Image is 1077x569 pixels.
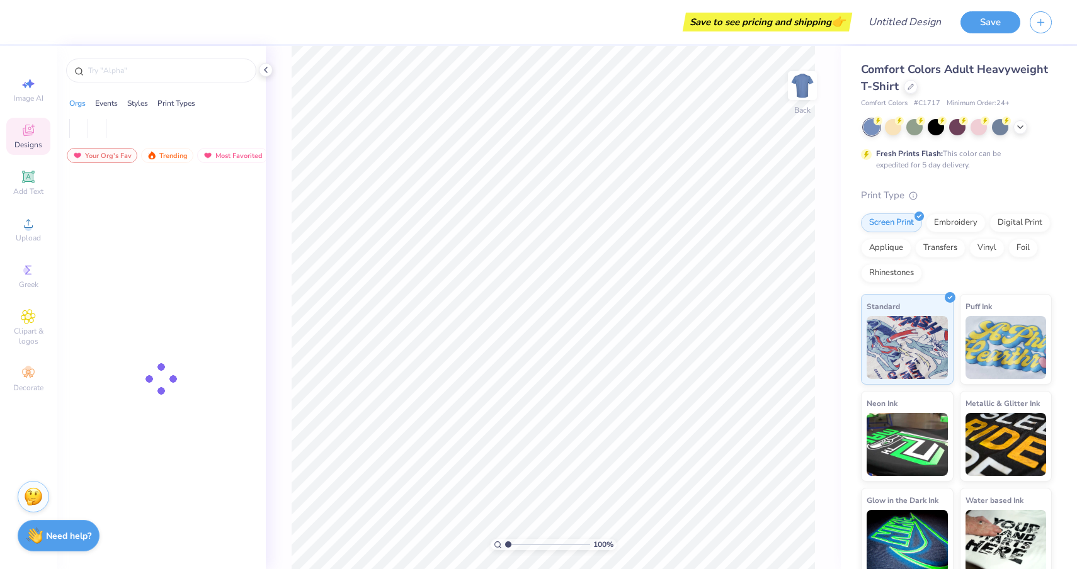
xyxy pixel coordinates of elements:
[13,383,43,393] span: Decorate
[1008,239,1038,257] div: Foil
[127,98,148,109] div: Styles
[861,264,922,283] div: Rhinestones
[969,239,1005,257] div: Vinyl
[95,98,118,109] div: Events
[69,98,86,109] div: Orgs
[966,493,1023,507] span: Water based Ink
[989,213,1051,232] div: Digital Print
[593,539,613,550] span: 100 %
[72,151,83,160] img: most_fav.gif
[794,104,811,116] div: Back
[947,98,1010,109] span: Minimum Order: 24 +
[46,530,91,542] strong: Need help?
[914,98,940,109] span: # C1717
[861,239,911,257] div: Applique
[876,148,1031,171] div: This color can be expedited for 5 day delivery.
[831,14,845,29] span: 👉
[915,239,966,257] div: Transfers
[203,151,213,160] img: most_fav.gif
[686,13,849,31] div: Save to see pricing and shipping
[87,64,248,77] input: Try "Alpha"
[67,148,137,163] div: Your Org's Fav
[19,279,38,290] span: Greek
[966,316,1047,379] img: Puff Ink
[867,300,900,313] span: Standard
[966,300,992,313] span: Puff Ink
[861,98,908,109] span: Comfort Colors
[867,413,948,476] img: Neon Ink
[861,188,1052,203] div: Print Type
[14,140,42,150] span: Designs
[6,326,50,346] span: Clipart & logos
[867,397,897,410] span: Neon Ink
[861,62,1048,94] span: Comfort Colors Adult Heavyweight T-Shirt
[197,148,268,163] div: Most Favorited
[147,151,157,160] img: trending.gif
[858,9,951,35] input: Untitled Design
[966,397,1040,410] span: Metallic & Glitter Ink
[14,93,43,103] span: Image AI
[16,233,41,243] span: Upload
[867,493,938,507] span: Glow in the Dark Ink
[790,73,815,98] img: Back
[867,316,948,379] img: Standard
[876,149,943,159] strong: Fresh Prints Flash:
[926,213,986,232] div: Embroidery
[141,148,193,163] div: Trending
[960,11,1020,33] button: Save
[157,98,195,109] div: Print Types
[13,186,43,196] span: Add Text
[861,213,922,232] div: Screen Print
[966,413,1047,476] img: Metallic & Glitter Ink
